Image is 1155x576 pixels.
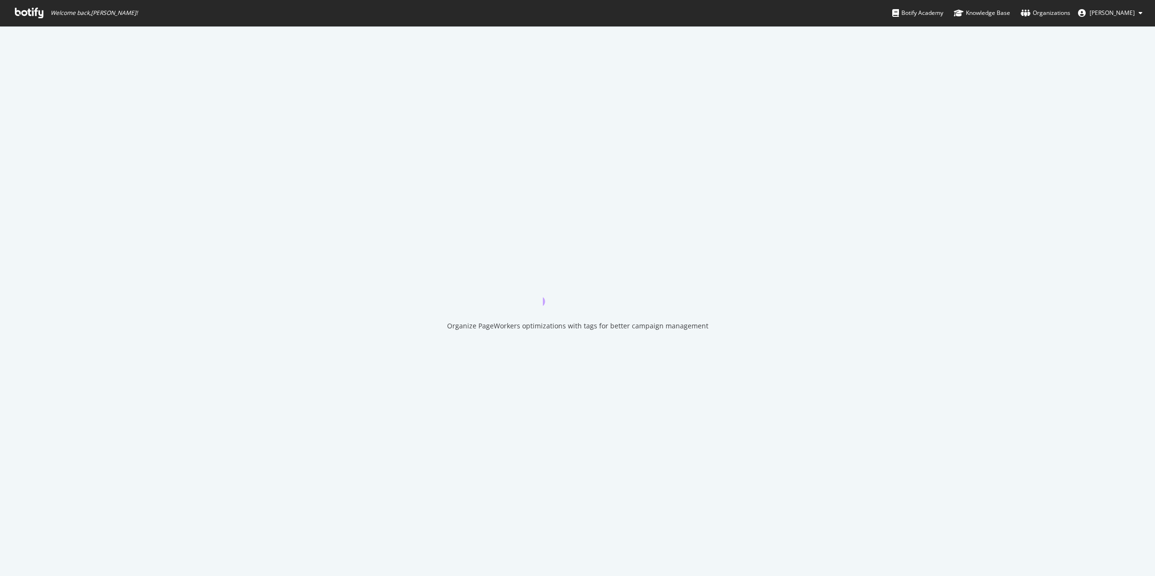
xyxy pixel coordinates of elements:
[1021,8,1070,18] div: Organizations
[51,9,138,17] span: Welcome back, [PERSON_NAME] !
[954,8,1010,18] div: Knowledge Base
[543,271,612,306] div: animation
[1070,5,1150,21] button: [PERSON_NAME]
[447,321,708,331] div: Organize PageWorkers optimizations with tags for better campaign management
[892,8,943,18] div: Botify Academy
[1090,9,1135,17] span: Brendan O'Connell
